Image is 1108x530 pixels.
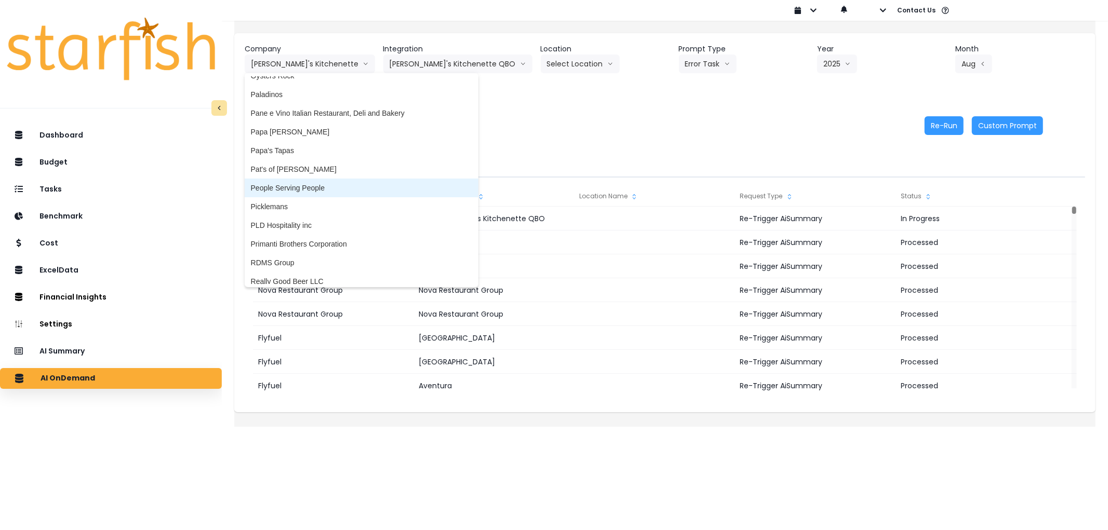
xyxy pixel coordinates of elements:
div: Re-Trigger AiSummary [735,374,895,398]
button: [PERSON_NAME]'s Kitchenette QBOarrow down line [383,55,532,73]
span: Pane e Vino Italian Restaurant, Deli and Bakery [251,108,472,118]
div: Nova Restaurant Group [413,278,573,302]
span: People Serving People [251,183,472,193]
div: Nova Restaurant Group [253,302,413,326]
div: [GEOGRAPHIC_DATA] [413,326,573,350]
header: Prompt Type [679,44,809,55]
div: Processed [896,254,1056,278]
button: Select Locationarrow down line [541,55,620,73]
span: Primanti Brothers Corporation [251,239,472,249]
div: Processed [896,278,1056,302]
svg: arrow down line [724,59,730,69]
svg: sort [785,193,794,201]
p: AI Summary [39,347,85,356]
p: AI OnDemand [41,374,95,383]
button: Re-Run [925,116,964,135]
span: Pat's of [PERSON_NAME] [251,164,472,174]
header: Integration [383,44,532,55]
div: [GEOGRAPHIC_DATA] [413,350,573,374]
div: Aventura [413,374,573,398]
button: Augarrow left line [955,55,992,73]
div: Re-Trigger AiSummary [735,207,895,230]
ul: [PERSON_NAME]'s Kitchenettearrow down line [245,73,478,287]
div: Cafe Ficelle [413,230,573,254]
svg: arrow down line [607,59,613,69]
span: Papa [PERSON_NAME] [251,127,472,137]
div: In Progress [896,207,1056,230]
header: Location [541,44,671,55]
div: Status [896,186,1056,207]
p: ExcelData [39,266,78,275]
span: Picklemans [251,201,472,212]
div: Processed [896,230,1056,254]
svg: arrow down line [363,59,369,69]
div: Re-Trigger AiSummary [735,350,895,374]
div: Processed [896,374,1056,398]
button: Error Taskarrow down line [679,55,737,73]
button: [PERSON_NAME]'s Kitchenettearrow down line [245,55,375,73]
div: Location Name [574,186,734,207]
div: Request Type [735,186,895,207]
svg: arrow down line [845,59,851,69]
div: [PERSON_NAME]'s Kitchenette QBO [413,207,573,230]
div: Cafe Ficelle [413,254,573,278]
span: Paladinos [251,89,472,100]
div: Re-Trigger AiSummary [735,278,895,302]
p: Dashboard [39,131,83,140]
button: 2025arrow down line [817,55,857,73]
div: Nova Restaurant Group [413,302,573,326]
span: PLD Hospitality inc [251,220,472,230]
span: Really Good Beer LLC [251,276,472,287]
div: Integration Name [413,186,573,207]
div: Processed [896,302,1056,326]
svg: sort [924,193,932,201]
svg: arrow left line [980,59,986,69]
span: Papa's Tapas [251,145,472,156]
div: Flyfuel [253,326,413,350]
p: Tasks [39,185,62,194]
div: Re-Trigger AiSummary [735,230,895,254]
svg: sort [630,193,638,201]
div: Flyfuel [253,374,413,398]
svg: sort [477,193,485,201]
div: Processed [896,326,1056,350]
div: Re-Trigger AiSummary [735,326,895,350]
div: Re-Trigger AiSummary [735,254,895,278]
p: Cost [39,239,58,248]
p: Budget [39,158,68,167]
button: Custom Prompt [972,116,1043,135]
div: Processed [896,350,1056,374]
div: Nova Restaurant Group [253,278,413,302]
span: RDMS Group [251,257,472,268]
header: Year [817,44,947,55]
div: Re-Trigger AiSummary [735,302,895,326]
header: Company [245,44,375,55]
svg: arrow down line [520,59,526,69]
div: Flyfuel [253,350,413,374]
header: Month [955,44,1085,55]
p: Benchmark [39,212,83,221]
